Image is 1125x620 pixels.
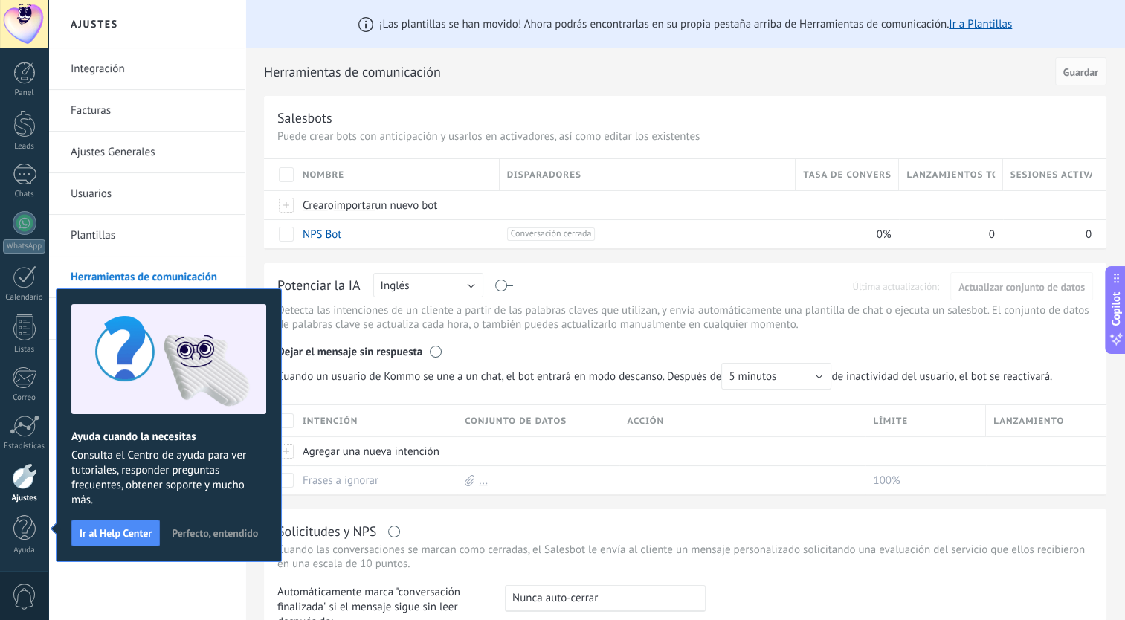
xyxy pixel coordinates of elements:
[993,414,1064,428] span: Lanzamiento
[71,90,230,132] a: Facturas
[507,168,581,182] span: Disparadores
[71,173,230,215] a: Usuarios
[3,239,45,254] div: WhatsApp
[1010,168,1092,182] span: Sesiones activas
[48,256,245,298] li: Herramientas de comunicación
[729,369,776,384] span: 5 minutos
[507,227,596,241] span: Conversación cerrada
[295,437,450,465] div: Agregar una nueva intención
[277,523,376,540] div: Solicitudes y NPS
[172,528,258,538] span: Perfecto, entendido
[512,591,598,605] span: Nunca auto-cerrar
[865,466,979,494] div: 100%
[48,132,245,173] li: Ajustes Generales
[277,109,332,126] div: Salesbots
[873,474,900,488] span: 100%
[796,220,892,248] div: 0%
[71,520,160,546] button: Ir al Help Center
[264,57,1050,87] h2: Herramientas de comunicación
[877,227,892,242] span: 0%
[334,198,375,213] span: importar
[303,168,344,182] span: Nombre
[379,17,1012,31] span: ¡Las plantillas se han movido! Ahora podrás encontrarlas en su propia pestaña arriba de Herramien...
[48,90,245,132] li: Facturas
[3,293,46,303] div: Calendario
[328,198,334,213] span: o
[3,393,46,403] div: Correo
[381,279,410,293] span: Inglés
[71,256,230,298] a: Herramientas de comunicación
[1109,292,1124,326] span: Copilot
[3,88,46,98] div: Panel
[277,335,1093,363] div: Dejar el mensaje sin respuesta
[80,528,152,538] span: Ir al Help Center
[375,198,437,213] span: un nuevo bot
[71,48,230,90] a: Integración
[3,190,46,199] div: Chats
[303,414,358,428] span: Intención
[373,273,483,297] button: Inglés
[48,48,245,90] li: Integración
[303,227,341,242] a: NPS Bot
[989,227,995,242] span: 0
[303,474,378,488] a: Frases a ignorar
[1055,57,1106,85] button: Guardar
[48,215,245,256] li: Plantillas
[1086,227,1092,242] span: 0
[3,142,46,152] div: Leads
[277,303,1093,332] p: Detecta las intenciones de un cliente a partir de las palabras claves que utilizan, y envía autom...
[71,448,266,508] span: Consulta el Centro de ayuda para ver tutoriales, responder preguntas frecuentes, obtener soporte ...
[3,546,46,555] div: Ayuda
[906,168,994,182] span: Lanzamientos totales
[873,414,908,428] span: Límite
[627,414,664,428] span: Acción
[165,522,265,544] button: Perfecto, entendido
[71,430,266,444] h2: Ayuda cuando la necesitas
[277,543,1093,571] p: Cuando las conversaciones se marcan como cerradas, el Salesbot le envía al cliente un mensaje per...
[479,474,488,488] a: ...
[1063,67,1098,77] span: Guardar
[277,363,1060,390] span: de inactividad del usuario, el bot se reactivará.
[277,277,361,296] div: Potenciar la IA
[277,363,831,390] span: Cuando un usuario de Kommo se une a un chat, el bot entrará en modo descanso. Después de
[3,494,46,503] div: Ajustes
[803,168,891,182] span: Tasa de conversión
[71,132,230,173] a: Ajustes Generales
[48,173,245,215] li: Usuarios
[3,345,46,355] div: Listas
[277,129,1093,143] p: Puede crear bots con anticipación y usarlos en activadores, así como editar los existentes
[721,363,831,390] button: 5 minutos
[1003,220,1092,248] div: 0
[465,414,567,428] span: Conjunto de datos
[949,17,1012,31] a: Ir a Plantillas
[71,215,230,256] a: Plantillas
[303,198,328,213] span: Crear
[899,220,995,248] div: 0
[3,442,46,451] div: Estadísticas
